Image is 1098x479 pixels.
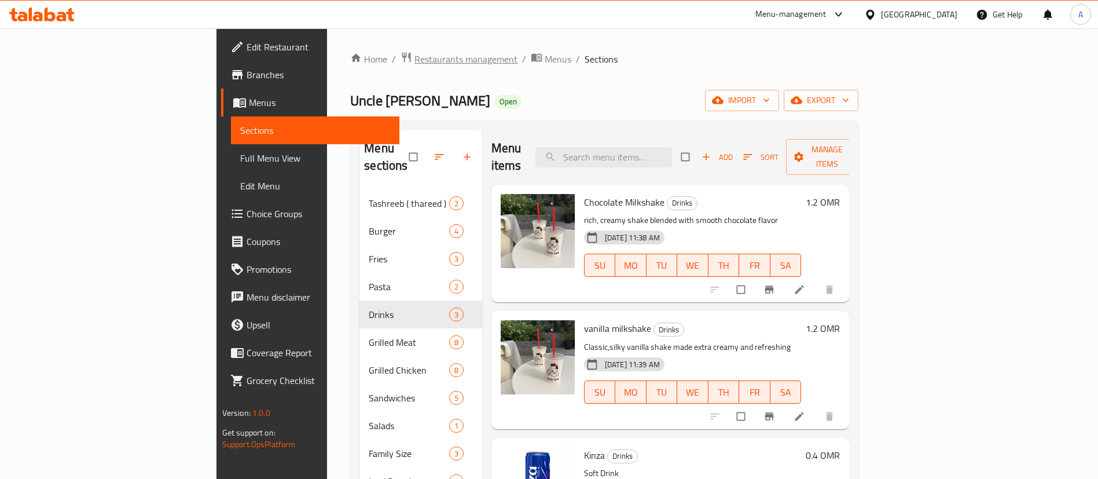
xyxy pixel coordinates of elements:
[647,254,678,277] button: TU
[713,257,735,274] span: TH
[757,277,784,302] button: Branch-specific-item
[740,148,781,166] button: Sort
[222,425,276,440] span: Get support on:
[369,391,449,405] span: Sandwiches
[369,419,449,433] span: Salads
[817,277,844,302] button: delete
[449,196,464,210] div: items
[449,419,464,433] div: items
[806,447,840,463] h6: 0.4 OMR
[589,384,611,401] span: SU
[221,255,400,283] a: Promotions
[682,257,704,274] span: WE
[608,449,637,463] span: Drinks
[401,52,517,67] a: Restaurants management
[350,52,858,67] nav: breadcrumb
[786,139,868,175] button: Manage items
[247,374,391,387] span: Grocery Checklist
[359,328,482,356] div: Grilled Meat8
[615,381,647,404] button: MO
[584,193,664,211] span: Chocolate Milkshake
[770,254,802,277] button: SA
[252,405,270,421] span: 1.0.0
[221,228,400,255] a: Coupons
[247,207,391,221] span: Choice Groups
[806,194,840,210] h6: 1.2 OMR
[359,384,482,412] div: Sandwiches5
[369,308,449,321] span: Drinks
[221,61,400,89] a: Branches
[743,151,778,164] span: Sort
[708,254,740,277] button: TH
[545,52,571,66] span: Menus
[449,280,464,294] div: items
[744,384,766,401] span: FR
[674,146,699,168] span: Select section
[359,440,482,467] div: Family Size3
[576,52,580,66] li: /
[495,97,522,107] span: Open
[450,309,463,320] span: 3
[249,96,391,109] span: Menus
[654,323,684,337] span: Drinks
[730,405,754,427] span: Select to update
[647,381,678,404] button: TU
[449,252,464,266] div: items
[247,68,391,82] span: Branches
[359,356,482,384] div: Grilled Chicken8
[795,142,859,171] span: Manage items
[775,257,797,274] span: SA
[359,217,482,245] div: Burger4
[713,384,735,401] span: TH
[240,179,391,193] span: Edit Menu
[222,405,251,421] span: Version:
[414,52,517,66] span: Restaurants management
[231,172,400,200] a: Edit Menu
[584,447,605,464] span: Kinza
[708,381,740,404] button: TH
[667,196,697,210] div: Drinks
[677,381,708,404] button: WE
[531,52,571,67] a: Menus
[359,189,482,217] div: Tashreeb ( thareed )2
[247,318,391,332] span: Upsell
[450,393,463,404] span: 5
[449,391,464,405] div: items
[699,148,736,166] span: Add item
[755,8,827,21] div: Menu-management
[739,254,770,277] button: FR
[794,284,807,295] a: Edit menu item
[369,196,449,210] span: Tashreeb ( thareed )
[240,123,391,137] span: Sections
[221,33,400,61] a: Edit Restaurant
[369,447,449,460] span: Family Size
[369,363,449,377] span: Grilled Chicken
[770,381,802,404] button: SA
[369,280,449,294] span: Pasta
[449,363,464,377] div: items
[450,421,463,432] span: 1
[450,365,463,376] span: 8
[702,151,733,164] span: Add
[522,52,526,66] li: /
[240,151,391,165] span: Full Menu View
[449,447,464,460] div: items
[369,252,449,266] div: Fries
[359,301,482,328] div: Drinks3
[221,367,400,394] a: Grocery Checklist
[369,224,449,238] span: Burger
[653,323,684,337] div: Drinks
[817,404,844,429] button: delete
[350,87,490,114] span: Uncle [PERSON_NAME]
[221,89,400,116] a: Menus
[739,381,770,404] button: FR
[584,340,802,354] p: Classic,silky vanilla shake made extra creamy and refreshing
[450,254,463,265] span: 3
[450,226,463,237] span: 4
[584,213,802,228] p: rich, creamy shake blended with smooth chocolate flavor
